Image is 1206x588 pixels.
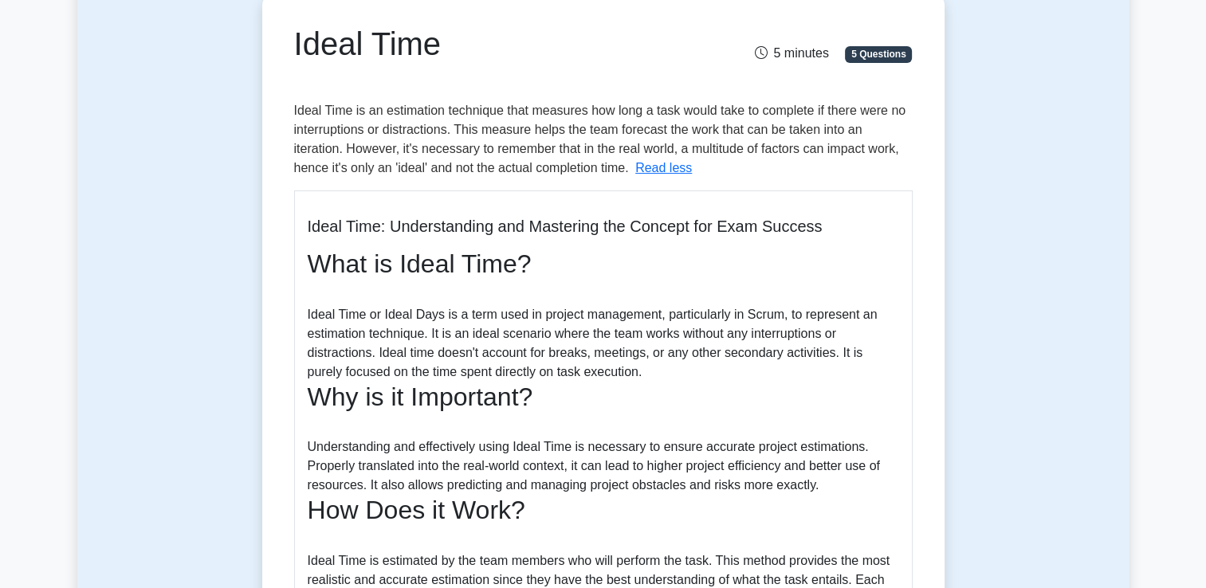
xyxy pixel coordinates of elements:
[294,104,906,174] span: Ideal Time is an estimation technique that measures how long a task would take to complete if the...
[308,495,899,525] h2: How Does it Work?
[308,217,899,236] h5: Ideal Time: Understanding and Mastering the Concept for Exam Success
[308,382,899,412] h2: Why is it Important?
[294,25,700,63] h1: Ideal Time
[754,46,828,60] span: 5 minutes
[635,159,692,178] button: Read less
[308,249,899,279] h2: What is Ideal Time?
[845,46,912,62] span: 5 Questions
